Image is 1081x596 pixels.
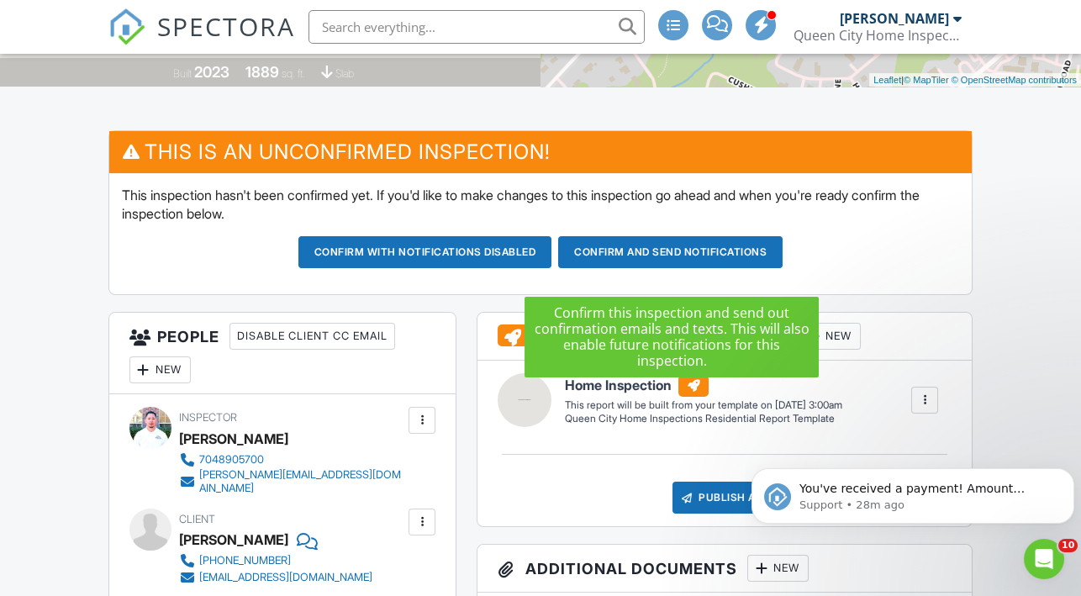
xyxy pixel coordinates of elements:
[199,468,405,495] div: [PERSON_NAME][EMAIL_ADDRESS][DOMAIN_NAME]
[108,23,295,58] a: SPECTORA
[194,63,229,81] div: 2023
[179,569,372,586] a: [EMAIL_ADDRESS][DOMAIN_NAME]
[869,73,1081,87] div: |
[1058,539,1078,552] span: 10
[840,10,949,27] div: [PERSON_NAME]
[672,482,778,514] div: Publish All
[904,75,949,85] a: © MapTiler
[298,236,552,268] button: Confirm with notifications disabled
[308,10,645,44] input: Search everything...
[558,236,783,268] button: Confirm and send notifications
[477,313,972,361] h3: Reports
[794,27,962,44] div: Queen City Home Inspections
[952,75,1077,85] a: © OpenStreetMap contributors
[109,131,973,172] h3: This is an Unconfirmed Inspection!
[477,545,972,593] h3: Additional Documents
[1024,539,1064,579] iframe: Intercom live chat
[873,75,901,85] a: Leaflet
[108,8,145,45] img: The Best Home Inspection Software - Spectora
[122,186,960,224] p: This inspection hasn't been confirmed yet. If you'd like to make changes to this inspection go ah...
[799,323,861,350] div: New
[129,356,191,383] div: New
[565,412,842,426] div: Queen City Home Inspections Residential Report Template
[179,426,288,451] div: [PERSON_NAME]
[565,375,842,397] h6: Home Inspection
[179,411,237,424] span: Inspector
[173,67,192,80] span: Built
[747,555,809,582] div: New
[179,513,215,525] span: Client
[625,323,705,350] div: Locked
[245,63,279,81] div: 1889
[229,323,395,350] div: Disable Client CC Email
[109,313,456,394] h3: People
[745,433,1081,551] iframe: Intercom notifications message
[199,554,291,567] div: [PHONE_NUMBER]
[565,398,842,412] div: This report will be built from your template on [DATE] 3:00am
[282,67,305,80] span: sq. ft.
[199,453,264,467] div: 7048905700
[712,323,793,350] div: Attach
[335,67,354,80] span: slab
[179,451,405,468] a: 7048905700
[179,527,288,552] div: [PERSON_NAME]
[179,552,372,569] a: [PHONE_NUMBER]
[157,8,295,44] span: SPECTORA
[199,571,372,584] div: [EMAIL_ADDRESS][DOMAIN_NAME]
[179,468,405,495] a: [PERSON_NAME][EMAIL_ADDRESS][DOMAIN_NAME]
